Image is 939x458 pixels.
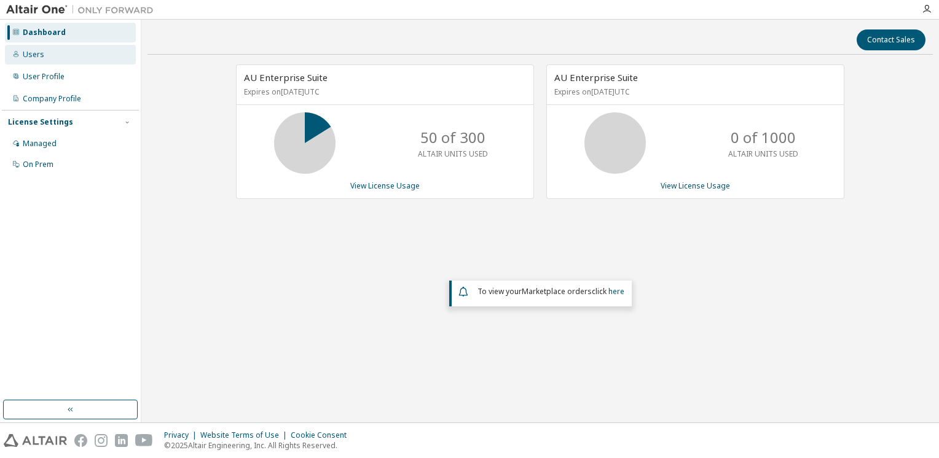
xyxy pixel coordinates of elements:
[244,87,523,97] p: Expires on [DATE] UTC
[608,286,624,297] a: here
[95,434,108,447] img: instagram.svg
[164,430,200,440] div: Privacy
[350,180,420,191] a: View License Usage
[23,94,81,104] div: Company Profile
[135,434,153,447] img: youtube.svg
[477,286,624,297] span: To view your click
[74,434,87,447] img: facebook.svg
[4,434,67,447] img: altair_logo.svg
[8,117,73,127] div: License Settings
[23,160,53,169] div: On Prem
[661,180,730,191] a: View License Usage
[857,29,925,50] button: Contact Sales
[420,127,485,148] p: 50 of 300
[554,71,638,83] span: AU Enterprise Suite
[6,4,160,16] img: Altair One
[23,28,66,37] div: Dashboard
[115,434,128,447] img: linkedin.svg
[164,440,354,451] p: © 2025 Altair Engineering, Inc. All Rights Reserved.
[418,149,488,159] p: ALTAIR UNITS USED
[728,149,798,159] p: ALTAIR UNITS USED
[291,430,354,440] div: Cookie Consent
[23,72,65,82] div: User Profile
[554,87,833,97] p: Expires on [DATE] UTC
[244,71,328,83] span: AU Enterprise Suite
[23,50,44,60] div: Users
[522,286,592,297] em: Marketplace orders
[200,430,291,440] div: Website Terms of Use
[23,139,57,149] div: Managed
[731,127,796,148] p: 0 of 1000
